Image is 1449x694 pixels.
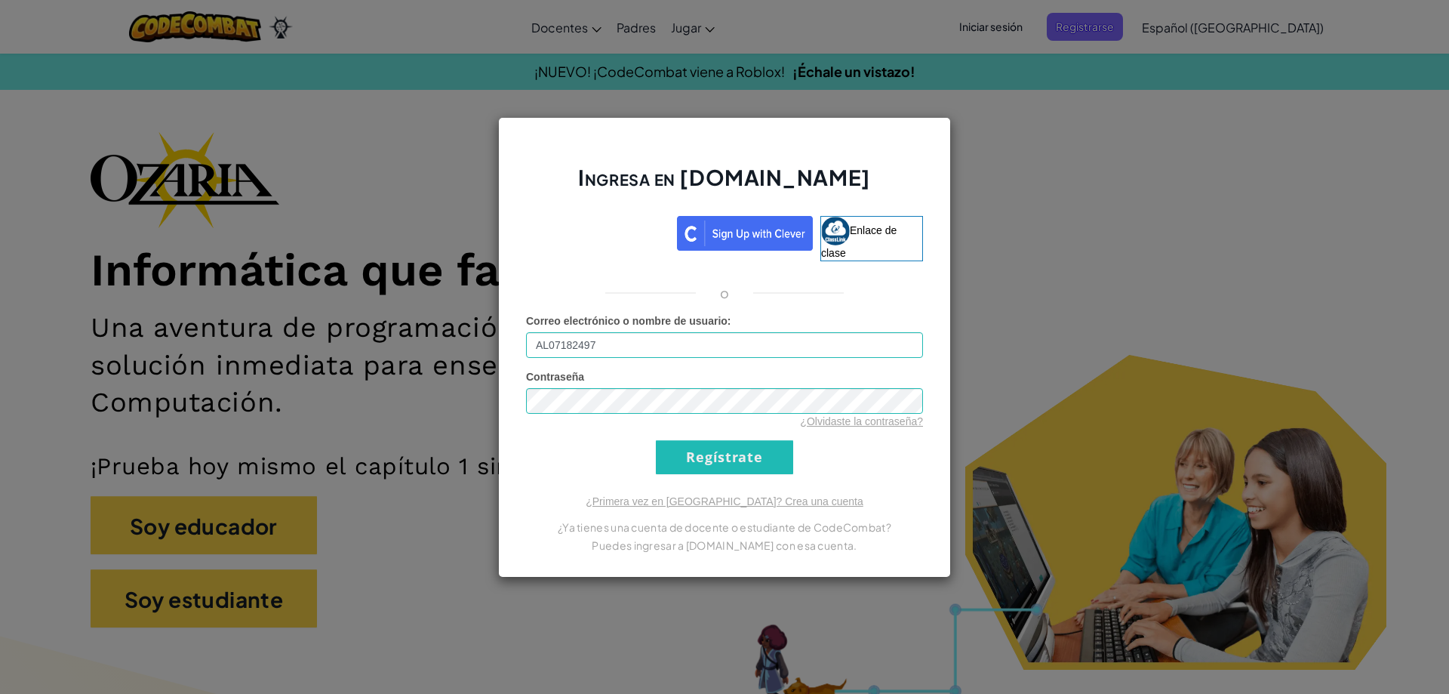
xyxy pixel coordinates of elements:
[526,315,728,327] font: Correo electrónico o nombre de usuario
[656,440,793,474] input: Regístrate
[821,217,850,245] img: classlink-logo-small.png
[526,371,584,383] font: Contraseña
[558,520,891,534] font: ¿Ya tienes una cuenta de docente o estudiante de CodeCombat?
[592,538,857,552] font: Puedes ingresar a [DOMAIN_NAME] con esa cuenta.
[578,164,870,190] font: Ingresa en [DOMAIN_NAME]
[677,216,813,251] img: clever_sso_button@2x.png
[518,214,677,248] iframe: Botón de acceso con Google
[586,495,863,507] a: ¿Primera vez en [GEOGRAPHIC_DATA]? Crea una cuenta
[800,415,923,427] a: ¿Olvidaste la contraseña?
[821,224,897,258] font: Enlace de clase
[720,284,729,301] font: o
[728,315,731,327] font: :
